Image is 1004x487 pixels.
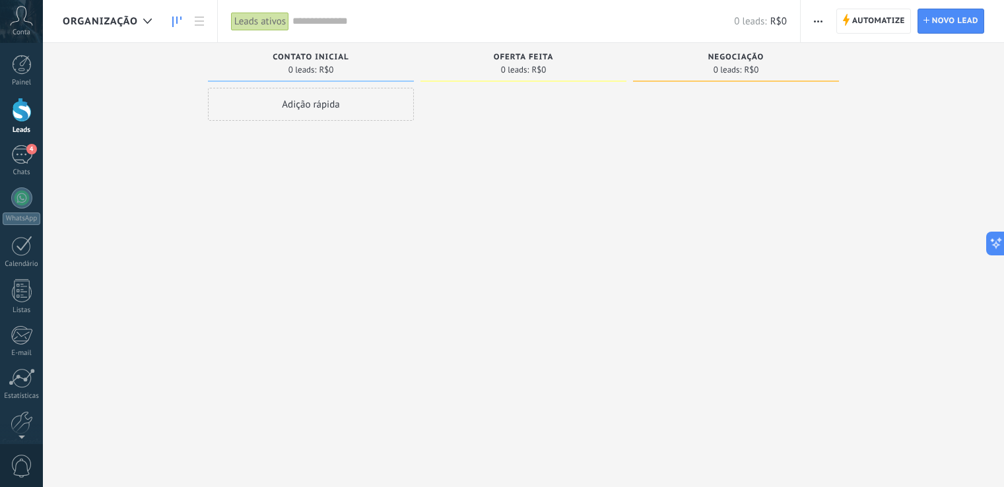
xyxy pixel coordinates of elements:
span: R$0 [319,66,333,74]
span: Oferta feita [494,53,554,62]
span: Automatize [852,9,905,33]
span: Organização [63,15,138,28]
div: Adição rápida [208,88,414,121]
span: 0 leads: [714,66,742,74]
div: Leads ativos [231,12,289,31]
span: R$0 [770,15,787,28]
div: E-mail [3,349,41,358]
a: Automatize [836,9,911,34]
span: R$0 [531,66,546,74]
span: 4 [26,144,37,154]
span: Conta [13,28,30,37]
span: Negociação [708,53,764,62]
div: Listas [3,306,41,315]
span: Novo lead [932,9,978,33]
div: Negociação [640,53,832,64]
div: Leads [3,126,41,135]
a: Novo lead [918,9,984,34]
span: 0 leads: [288,66,317,74]
div: WhatsApp [3,212,40,225]
span: R$0 [744,66,758,74]
div: Oferta feita [427,53,620,64]
button: Mais [809,9,828,34]
span: 0 leads: [734,15,766,28]
a: Leads [166,9,188,34]
div: Contato inicial [215,53,407,64]
div: Chats [3,168,41,177]
div: Painel [3,79,41,87]
div: Estatísticas [3,392,41,401]
span: Contato inicial [273,53,349,62]
div: Calendário [3,260,41,269]
a: Lista [188,9,211,34]
span: 0 leads: [501,66,529,74]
